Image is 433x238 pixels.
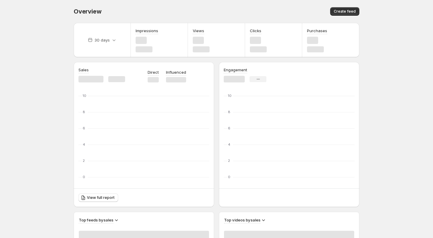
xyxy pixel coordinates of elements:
h3: Clicks [250,28,261,34]
h3: Sales [78,67,89,73]
span: Create feed [334,9,356,14]
text: 8 [228,110,230,114]
text: 2 [83,159,85,163]
text: 0 [83,175,85,179]
text: 6 [83,126,85,130]
h3: Purchases [307,28,327,34]
h3: Views [193,28,204,34]
p: Influenced [166,69,186,75]
h3: Top feeds by sales [79,217,113,223]
text: 0 [228,175,230,179]
h3: Impressions [136,28,158,34]
p: Direct [148,69,159,75]
text: 10 [83,94,86,98]
h3: Engagement [224,67,247,73]
p: 30 days [94,37,110,43]
text: 4 [83,142,85,147]
text: 6 [228,126,230,130]
a: View full report [78,193,118,202]
text: 2 [228,159,230,163]
text: 8 [83,110,85,114]
text: 4 [228,142,230,147]
button: Create feed [330,7,359,16]
span: Overview [74,8,101,15]
text: 10 [228,94,232,98]
h3: Top videos by sales [224,217,260,223]
span: View full report [87,195,115,200]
